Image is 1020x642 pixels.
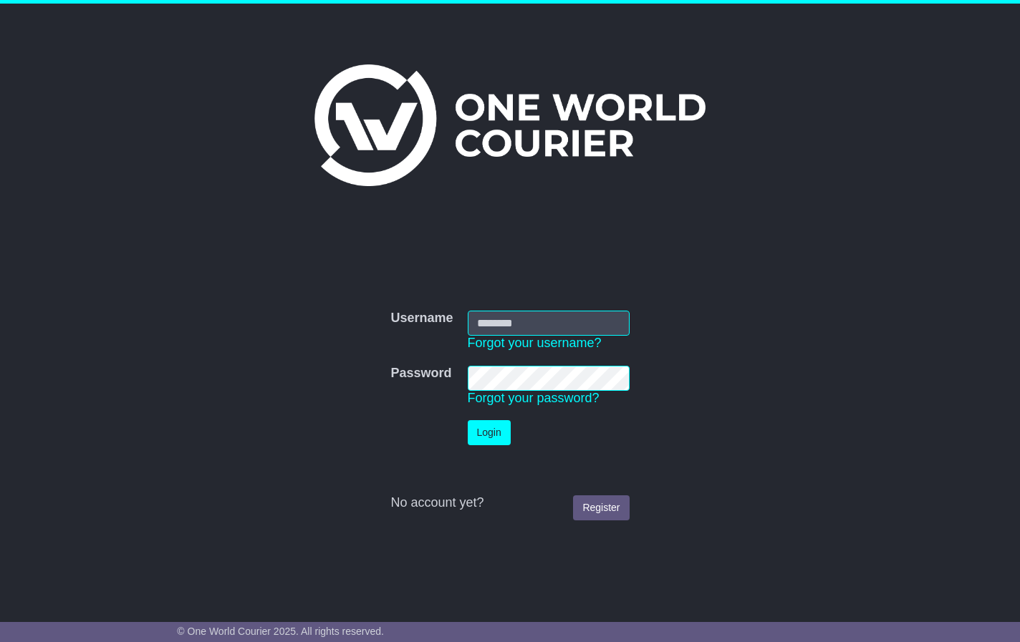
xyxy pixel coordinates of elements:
[177,626,384,637] span: © One World Courier 2025. All rights reserved.
[390,495,629,511] div: No account yet?
[390,311,453,326] label: Username
[573,495,629,520] a: Register
[468,336,602,350] a: Forgot your username?
[314,64,706,186] img: One World
[390,366,451,381] label: Password
[468,420,511,445] button: Login
[468,391,600,405] a: Forgot your password?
